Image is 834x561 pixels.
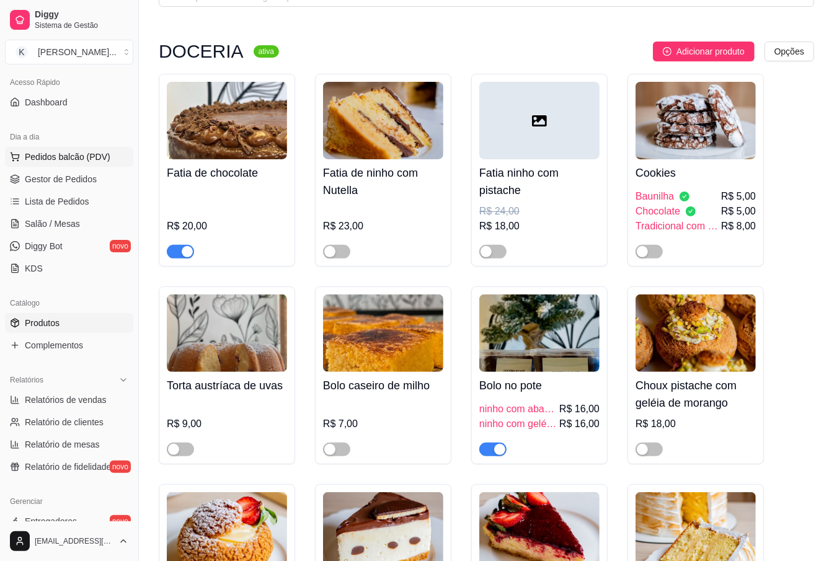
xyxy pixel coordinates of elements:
a: Entregadoresnovo [5,511,133,531]
span: Chocolate [636,204,680,219]
h4: Fatia ninho com pistache [479,164,600,199]
span: R$ 16,00 [559,417,600,431]
h4: Fatia de ninho com Nutella [323,164,443,199]
span: Lista de Pedidos [25,195,89,208]
a: Relatórios de vendas [5,390,133,410]
div: Gerenciar [5,492,133,511]
a: Salão / Mesas [5,214,133,234]
span: Baunilha [636,189,674,204]
span: R$ 8,00 [721,219,756,234]
a: Relatório de fidelidadenovo [5,457,133,477]
div: R$ 18,00 [479,219,600,234]
h4: Choux pistache com geléia de morango [636,377,756,412]
a: Gestor de Pedidos [5,169,133,189]
button: Pedidos balcão (PDV) [5,147,133,167]
span: R$ 16,00 [559,402,600,417]
h4: Fatia de chocolate [167,164,287,182]
div: [PERSON_NAME] ... [38,46,117,58]
sup: ativa [254,45,279,58]
a: Lista de Pedidos [5,192,133,211]
a: Diggy Botnovo [5,236,133,256]
span: Diggy [35,9,128,20]
span: R$ 5,00 [721,204,756,219]
button: Select a team [5,40,133,64]
h4: Bolo no pote [479,377,600,394]
span: Dashboard [25,96,68,108]
a: Relatório de mesas [5,435,133,454]
div: R$ 7,00 [323,417,443,431]
h4: Torta austríaca de uvas [167,377,287,394]
a: Produtos [5,313,133,333]
div: R$ 20,00 [167,219,287,234]
span: Opções [774,45,804,58]
button: Opções [765,42,814,61]
span: ninho com abacaxi [479,402,557,417]
a: Relatório de clientes [5,412,133,432]
div: R$ 23,00 [323,219,443,234]
span: R$ 5,00 [721,189,756,204]
span: [EMAIL_ADDRESS][DOMAIN_NAME] [35,536,113,546]
span: Relatório de fidelidade [25,461,111,473]
span: Relatório de clientes [25,416,104,428]
span: Diggy Bot [25,240,63,252]
a: DiggySistema de Gestão [5,5,133,35]
img: product-image [636,294,756,372]
img: product-image [167,82,287,159]
div: R$ 18,00 [636,417,756,431]
button: [EMAIL_ADDRESS][DOMAIN_NAME] [5,526,133,556]
span: Produtos [25,317,60,329]
h4: Cookies [636,164,756,182]
span: Relatório de mesas [25,438,100,451]
a: Dashboard [5,92,133,112]
img: product-image [323,82,443,159]
span: Complementos [25,339,83,351]
span: Relatórios [10,375,43,385]
span: plus-circle [663,47,672,56]
img: product-image [636,82,756,159]
span: Adicionar produto [677,45,745,58]
h4: Bolo caseiro de milho [323,377,443,394]
a: KDS [5,258,133,278]
button: Adicionar produto [653,42,755,61]
div: Catálogo [5,293,133,313]
div: Dia a dia [5,127,133,147]
img: product-image [323,294,443,372]
span: Pedidos balcão (PDV) [25,151,110,163]
div: R$ 24,00 [479,204,600,219]
img: product-image [479,294,600,372]
span: Entregadores [25,515,77,528]
span: Relatórios de vendas [25,394,107,406]
div: Acesso Rápido [5,73,133,92]
span: K [16,46,28,58]
span: Sistema de Gestão [35,20,128,30]
img: product-image [167,294,287,372]
div: R$ 9,00 [167,417,287,431]
span: Gestor de Pedidos [25,173,97,185]
span: KDS [25,262,43,275]
span: ninho com geléia de morango [479,417,557,431]
span: Tradicional com chocolate [636,219,719,234]
span: Salão / Mesas [25,218,80,230]
a: Complementos [5,335,133,355]
h3: DOCERIA [159,44,244,59]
